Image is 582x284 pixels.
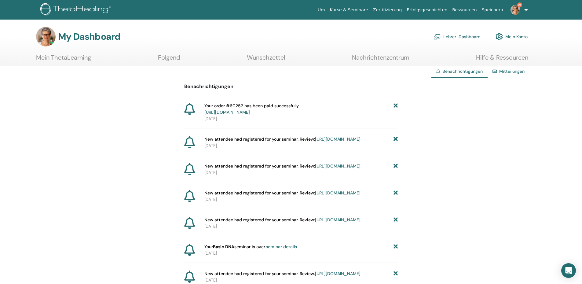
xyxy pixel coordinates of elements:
[315,136,361,142] a: [URL][DOMAIN_NAME]
[40,3,113,17] img: logo.png
[204,169,398,176] p: [DATE]
[315,190,361,196] a: [URL][DOMAIN_NAME]
[315,217,361,223] a: [URL][DOMAIN_NAME]
[496,31,503,42] img: cog.svg
[352,54,409,66] a: Nachrichtenzentrum
[158,54,180,66] a: Folgend
[511,5,520,15] img: default.jpg
[184,83,398,90] p: Benachrichtigungen
[404,4,450,16] a: Erfolgsgeschichten
[204,271,361,277] span: New attendee had registered for your seminar. Review:
[434,30,481,43] a: Lehrer-Dashboard
[58,31,120,42] h3: My Dashboard
[442,68,483,74] span: Benachrichtigungen
[434,34,441,39] img: chalkboard-teacher.svg
[204,142,398,149] p: [DATE]
[328,4,371,16] a: Kurse & Seminare
[36,54,91,66] a: Mein ThetaLearning
[204,217,361,223] span: New attendee had registered for your seminar. Review:
[204,103,299,116] span: Your order #60252 has been paid successfully
[496,30,528,43] a: Mein Konto
[561,263,576,278] div: Open Intercom Messenger
[315,271,361,276] a: [URL][DOMAIN_NAME]
[213,244,234,249] strong: Basic DNA
[204,277,398,283] p: [DATE]
[499,68,525,74] a: Mitteilungen
[204,244,297,250] span: Your seminar is over.
[517,2,522,7] span: 9+
[479,4,506,16] a: Speichern
[315,4,328,16] a: Um
[247,54,285,66] a: Wunschzettel
[204,163,361,169] span: New attendee had registered for your seminar. Review:
[450,4,479,16] a: Ressourcen
[204,250,398,256] p: [DATE]
[315,163,361,169] a: [URL][DOMAIN_NAME]
[204,196,398,203] p: [DATE]
[204,136,361,142] span: New attendee had registered for your seminar. Review:
[204,190,361,196] span: New attendee had registered for your seminar. Review:
[36,27,56,46] img: default.jpg
[266,244,297,249] a: seminar details
[371,4,404,16] a: Zertifizierung
[204,109,250,115] a: [URL][DOMAIN_NAME]
[204,223,398,230] p: [DATE]
[204,116,398,122] p: [DATE]
[476,54,528,66] a: Hilfe & Ressourcen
